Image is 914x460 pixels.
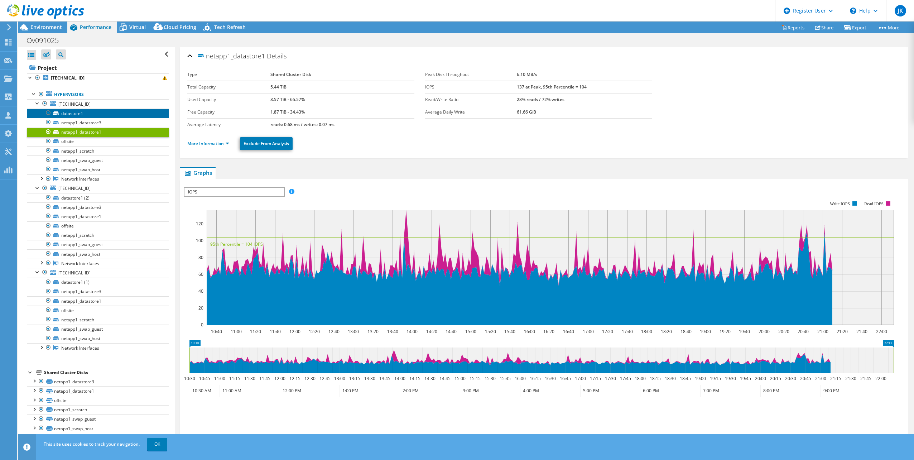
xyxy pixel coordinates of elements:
a: Project [27,62,169,73]
text: 10:40 [211,329,222,335]
a: offsite [27,221,169,231]
label: Average Daily Write [425,109,517,116]
a: netapp1_datastore3 [27,118,169,127]
a: [TECHNICAL_ID] [27,99,169,109]
span: netapp1_datastore1 [197,52,265,60]
text: 12:15 [289,375,300,382]
text: 13:15 [349,375,360,382]
a: netapp1_scratch [27,231,169,240]
text: 15:45 [499,375,510,382]
b: reads: 0.68 ms / writes: 0.07 ms [270,121,335,128]
text: 15:00 [454,375,465,382]
text: 19:30 [725,375,736,382]
text: 20:45 [800,375,811,382]
a: netapp1_datastore1 [27,212,169,221]
text: 19:40 [739,329,750,335]
text: 21:20 [836,329,847,335]
label: Peak Disk Throughput [425,71,517,78]
text: 17:30 [605,375,616,382]
a: Hypervisors [27,90,169,99]
text: 13:45 [379,375,390,382]
text: 11:45 [259,375,270,382]
text: 19:20 [719,329,730,335]
text: 11:20 [250,329,261,335]
text: 13:00 [334,375,345,382]
a: Network Interfaces [27,174,169,184]
b: 6.10 MB/s [517,71,537,77]
text: 60 [198,271,203,277]
span: Tech Refresh [214,24,246,30]
label: Total Capacity [187,83,270,91]
text: 20:20 [778,329,789,335]
text: 15:00 [465,329,476,335]
text: 14:45 [439,375,450,382]
text: 20:00 [755,375,766,382]
a: Network Interfaces [27,343,169,353]
a: netapp1_datastore1 [27,128,169,137]
a: netapp1_swap_host [27,249,169,259]
text: 10:45 [199,375,210,382]
text: 17:15 [590,375,601,382]
a: netapp1_datastore3 [27,202,169,212]
b: 3.57 TiB - 65.57% [270,96,305,102]
text: 16:00 [514,375,525,382]
a: [TECHNICAL_ID] [27,268,169,277]
text: 14:40 [445,329,456,335]
span: Details [267,52,287,60]
text: 0 [201,322,203,328]
span: Virtual [129,24,146,30]
text: 11:00 [230,329,241,335]
a: netapp1_swap_host [27,165,169,174]
text: 20:30 [785,375,796,382]
span: JK [895,5,906,16]
a: netapp1_datastore1 [27,296,169,306]
text: 18:40 [680,329,691,335]
span: [TECHNICAL_ID] [58,185,91,191]
text: 17:00 [582,329,593,335]
text: 100 [196,238,203,244]
a: Share [810,22,839,33]
text: Write IOPS [830,201,850,206]
text: 15:15 [469,375,480,382]
a: offsite [27,396,169,405]
a: Network Interfaces [27,259,169,268]
text: 11:30 [244,375,255,382]
text: 40 [198,288,203,294]
text: 15:20 [485,329,496,335]
a: [TECHNICAL_ID] [27,184,169,193]
a: Exclude From Analysis [240,137,293,150]
text: 18:30 [664,375,675,382]
div: Shared Cluster Disks [44,368,169,377]
text: 95th Percentile = 104 IOPS [210,241,263,247]
text: 18:00 [641,329,652,335]
label: Used Capacity [187,96,270,103]
text: 16:45 [559,375,571,382]
text: 13:30 [364,375,375,382]
text: 11:40 [269,329,280,335]
text: 10:30 [184,375,195,382]
span: [TECHNICAL_ID] [58,270,91,276]
a: netapp1_swap_guest [27,240,169,249]
a: netapp1_datastore3 [27,287,169,296]
a: netapp1_datastore1 [27,386,169,396]
text: 21:30 [845,375,856,382]
text: 17:00 [574,375,586,382]
text: 19:00 [699,329,711,335]
text: 16:00 [524,329,535,335]
text: 17:40 [621,329,632,335]
label: IOPS [425,83,517,91]
svg: \n [850,8,856,14]
text: 13:00 [347,329,359,335]
text: 21:00 [817,329,828,335]
text: 18:45 [679,375,691,382]
h2: Advanced Graph Controls [184,432,269,446]
text: 16:15 [529,375,540,382]
span: [TECHNICAL_ID] [58,101,91,107]
text: 11:00 [214,375,225,382]
text: 15:30 [484,375,495,382]
text: 14:15 [409,375,420,382]
text: 14:20 [426,329,437,335]
b: Shared Cluster Disk [270,71,311,77]
text: 12:20 [308,329,319,335]
b: [TECHNICAL_ID] [51,75,85,81]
